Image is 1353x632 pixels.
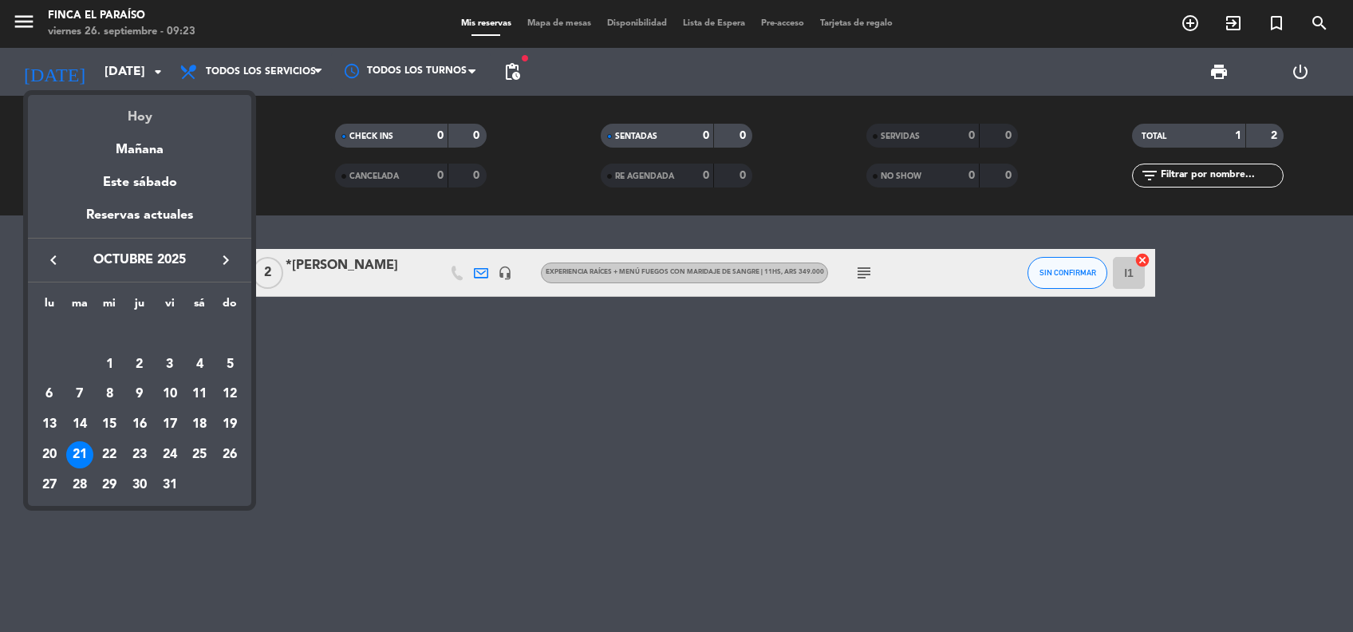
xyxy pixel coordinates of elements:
[156,381,183,409] div: 10
[34,409,65,440] td: 13 de octubre de 2025
[94,380,124,410] td: 8 de octubre de 2025
[155,470,185,500] td: 31 de octubre de 2025
[36,381,63,409] div: 6
[126,441,153,468] div: 23
[215,350,245,380] td: 5 de octubre de 2025
[185,294,215,319] th: sábado
[124,380,155,410] td: 9 de octubre de 2025
[186,441,213,468] div: 25
[94,470,124,500] td: 29 de octubre de 2025
[215,440,245,470] td: 26 de octubre de 2025
[124,409,155,440] td: 16 de octubre de 2025
[28,128,251,160] div: Mañana
[66,381,93,409] div: 7
[155,380,185,410] td: 10 de octubre de 2025
[126,351,153,378] div: 2
[156,472,183,499] div: 31
[66,472,93,499] div: 28
[156,351,183,378] div: 3
[36,472,63,499] div: 27
[216,351,243,378] div: 5
[65,470,95,500] td: 28 de octubre de 2025
[94,409,124,440] td: 15 de octubre de 2025
[65,409,95,440] td: 14 de octubre de 2025
[155,294,185,319] th: viernes
[126,381,153,409] div: 9
[215,380,245,410] td: 12 de octubre de 2025
[66,411,93,438] div: 14
[216,441,243,468] div: 26
[156,411,183,438] div: 17
[28,205,251,238] div: Reservas actuales
[124,470,155,500] td: 30 de octubre de 2025
[186,381,213,409] div: 11
[126,411,153,438] div: 16
[28,95,251,128] div: Hoy
[155,440,185,470] td: 24 de octubre de 2025
[186,351,213,378] div: 4
[126,472,153,499] div: 30
[215,294,245,319] th: domingo
[96,381,123,409] div: 8
[155,350,185,380] td: 3 de octubre de 2025
[96,351,123,378] div: 1
[216,381,243,409] div: 12
[34,294,65,319] th: lunes
[216,411,243,438] div: 19
[39,250,68,271] button: keyboard_arrow_left
[36,441,63,468] div: 20
[96,411,123,438] div: 15
[124,440,155,470] td: 23 de octubre de 2025
[124,350,155,380] td: 2 de octubre de 2025
[155,409,185,440] td: 17 de octubre de 2025
[66,441,93,468] div: 21
[94,350,124,380] td: 1 de octubre de 2025
[34,380,65,410] td: 6 de octubre de 2025
[216,251,235,270] i: keyboard_arrow_right
[94,294,124,319] th: miércoles
[68,250,211,271] span: octubre 2025
[96,441,123,468] div: 22
[124,294,155,319] th: jueves
[34,470,65,500] td: 27 de octubre de 2025
[94,440,124,470] td: 22 de octubre de 2025
[44,251,63,270] i: keyboard_arrow_left
[36,411,63,438] div: 13
[65,294,95,319] th: martes
[96,472,123,499] div: 29
[185,380,215,410] td: 11 de octubre de 2025
[186,411,213,438] div: 18
[156,441,183,468] div: 24
[65,440,95,470] td: 21 de octubre de 2025
[28,160,251,205] div: Este sábado
[185,350,215,380] td: 4 de octubre de 2025
[215,409,245,440] td: 19 de octubre de 2025
[185,440,215,470] td: 25 de octubre de 2025
[65,380,95,410] td: 7 de octubre de 2025
[211,250,240,271] button: keyboard_arrow_right
[34,440,65,470] td: 20 de octubre de 2025
[34,319,245,350] td: OCT.
[185,409,215,440] td: 18 de octubre de 2025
